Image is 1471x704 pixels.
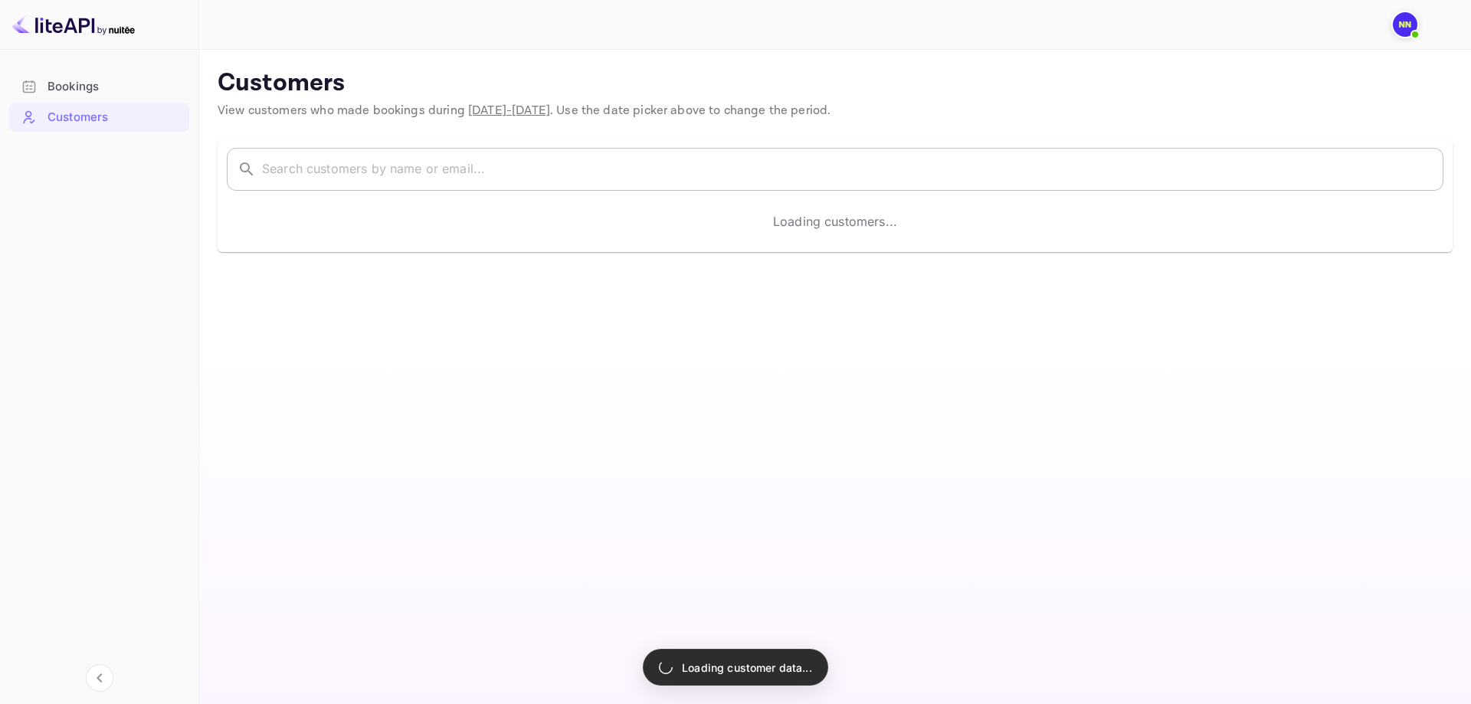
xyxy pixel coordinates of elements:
div: Bookings [48,78,182,96]
a: Bookings [9,72,189,100]
p: Loading customers... [773,212,897,231]
span: View customers who made bookings during . Use the date picker above to change the period. [218,103,831,119]
button: Collapse navigation [86,664,113,692]
a: Customers [9,103,189,131]
div: Bookings [9,72,189,102]
input: Search customers by name or email... [262,148,1443,191]
p: Customers [218,68,1453,99]
div: Customers [48,109,182,126]
img: N/A N/A [1393,12,1417,37]
span: [DATE] - [DATE] [468,103,550,119]
div: Customers [9,103,189,133]
p: Loading customer data... [682,660,812,676]
img: LiteAPI logo [12,12,135,37]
